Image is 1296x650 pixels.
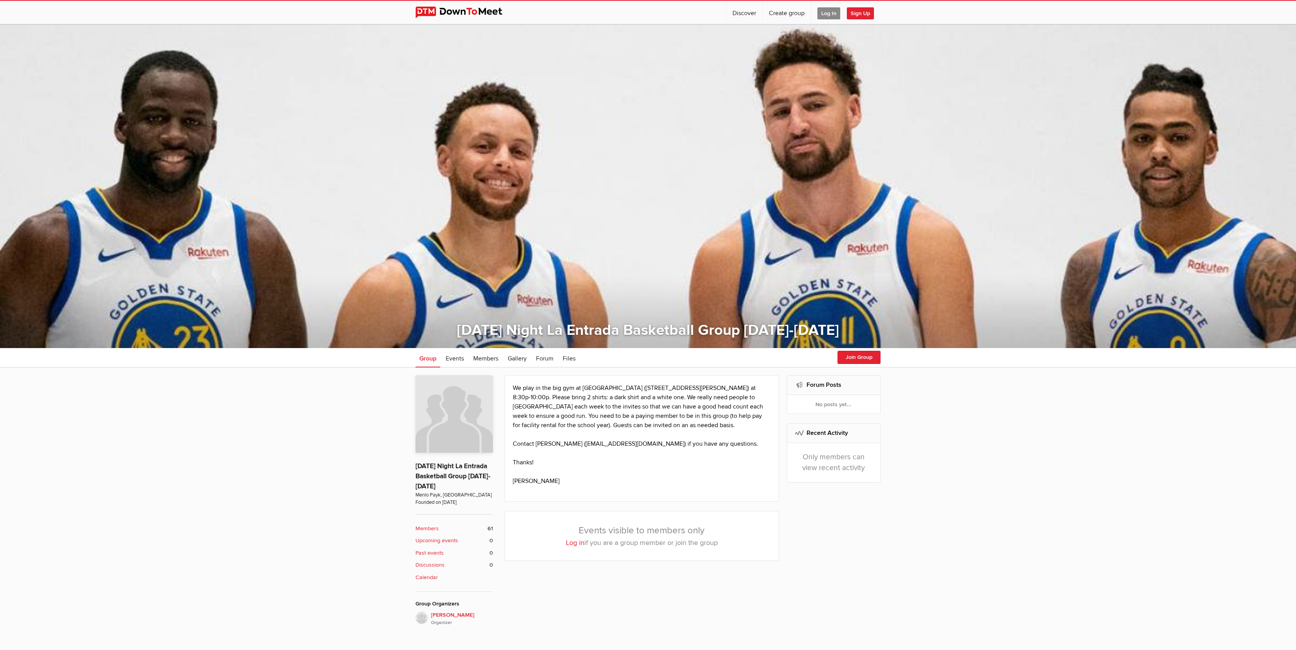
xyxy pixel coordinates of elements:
span: Events [446,355,464,362]
a: Discussions 0 [415,561,493,569]
a: Forum [532,348,557,367]
a: Files [559,348,579,367]
span: 0 [489,561,493,569]
a: Calendar [415,573,493,582]
b: Members [415,524,439,533]
i: Organizer [431,619,493,626]
div: Events visible to members only [505,511,779,561]
span: Menlo Payk, [GEOGRAPHIC_DATA] [415,491,493,499]
a: [PERSON_NAME]Organizer [415,612,493,626]
span: Group [419,355,436,362]
img: H Lee hoops [415,612,428,624]
span: Forum [536,355,553,362]
button: Join Group [838,351,881,364]
a: Create group [763,1,811,24]
b: Upcoming events [415,536,458,545]
span: Sign Up [847,7,874,19]
a: Group [415,348,440,367]
span: Members [473,355,498,362]
a: Gallery [504,348,531,367]
span: 61 [488,524,493,533]
div: No posts yet... [787,395,881,414]
a: Log in [566,538,584,547]
a: Members [469,348,502,367]
span: Log In [817,7,840,19]
img: Thursday Night La Entrada Basketball Group 2025-2026 [415,375,493,453]
b: Past events [415,549,444,557]
a: Members 61 [415,524,493,533]
p: We play in the big gym at [GEOGRAPHIC_DATA] ([STREET_ADDRESS][PERSON_NAME]) at 8:30p-10:00p. Plea... [513,383,771,486]
h2: Recent Activity [795,424,873,442]
span: 0 [489,549,493,557]
span: Files [563,355,576,362]
p: if you are a group member or join the group [517,538,766,548]
a: Discover [726,1,762,24]
a: Events [442,348,468,367]
span: [PERSON_NAME] [431,611,493,626]
span: Gallery [508,355,527,362]
div: Only members can view recent activity [787,443,881,483]
span: 0 [489,536,493,545]
span: Founded on [DATE] [415,499,493,506]
a: Log In [811,1,846,24]
a: Forum Posts [807,381,841,389]
b: Calendar [415,573,438,582]
b: Discussions [415,561,445,569]
img: DownToMeet [415,7,514,18]
a: Past events 0 [415,549,493,557]
div: Group Organizers [415,600,493,608]
a: Sign Up [847,1,880,24]
a: Upcoming events 0 [415,536,493,545]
